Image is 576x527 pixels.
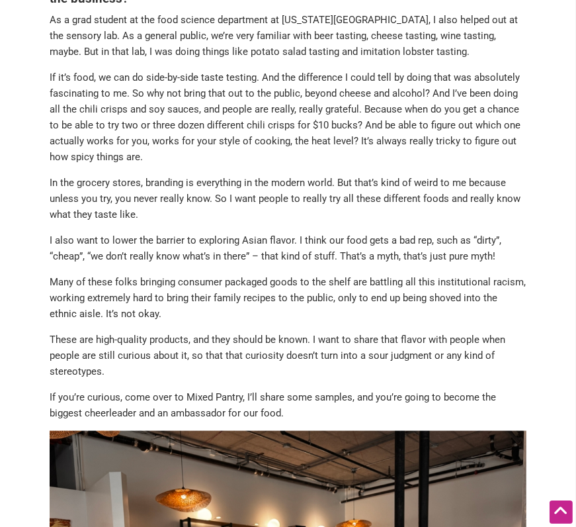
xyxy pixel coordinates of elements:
div: Scroll Back to Top [550,501,573,524]
p: These are high-quality products, and they should be known. I want to share that flavor with peopl... [50,332,527,379]
p: If you’re curious, come over to Mixed Pantry, I’ll share some samples, and you’re going to become... [50,389,527,421]
p: I also want to lower the barrier to exploring Asian flavor. I think our food gets a bad rep, such... [50,232,527,264]
p: Many of these folks bringing consumer packaged goods to the shelf are battling all this instituti... [50,274,527,322]
p: As a grad student at the food science department at [US_STATE][GEOGRAPHIC_DATA], I also helped ou... [50,12,527,60]
p: In the grocery stores, branding is everything in the modern world. But that’s kind of weird to me... [50,175,527,222]
p: If it’s food, we can do side-by-side taste testing. And the difference I could tell by doing that... [50,70,527,165]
